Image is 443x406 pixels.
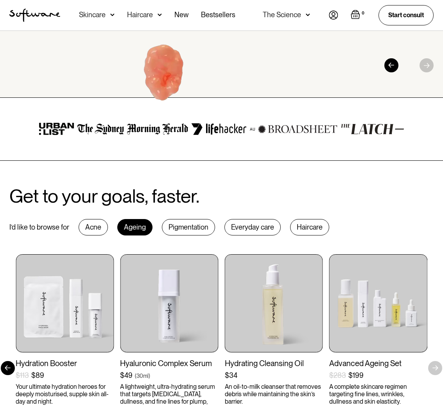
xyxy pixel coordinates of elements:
div: Skincare [79,11,106,19]
div: Everyday care [224,219,281,235]
a: Start consult [378,5,434,25]
a: Open empty cart [351,10,366,21]
p: A complete skincare regimen targeting fine lines, wrinkles, dullness and skin elasticity. [329,383,427,406]
div: $34 [225,371,237,380]
div: 0 [360,10,366,17]
img: arrow down [158,11,162,19]
img: the latch logo [341,124,404,135]
img: arrow down [306,11,310,19]
div: Haircare [290,219,329,235]
img: lifehacker logo [206,123,255,135]
div: 30ml [136,372,149,380]
div: Advanced Ageing Set [329,359,427,368]
div: Hydrating Cleansing Oil [225,359,323,368]
div: Ageing [117,219,152,235]
p: An oil-to-milk cleanser that removes debris while maintaining the skin’s barrier. [225,383,323,406]
div: $113 [16,371,29,380]
img: Hydroquinone (skin lightening agent) [115,28,213,124]
img: urban list logo [39,123,75,135]
div: Previous slide [384,58,398,72]
p: Your ultimate hydration heroes for deeply moisturised, supple skin all-day and night. [16,383,114,406]
div: $199 [348,371,364,380]
div: $283 [329,371,346,380]
a: home [9,9,60,22]
div: The Science [263,11,301,19]
div: ) [149,372,150,380]
div: $89 [31,371,44,380]
img: arrow down [110,11,115,19]
div: Acne [79,219,108,235]
div: $49 [120,371,133,380]
img: Software Logo [9,9,60,22]
div: Hyaluronic Complex Serum [120,359,218,368]
img: broadsheet logo [258,125,337,133]
div: I’d like to browse for [9,223,69,232]
img: the Sydney morning herald logo [77,123,188,135]
h2: Get to your goals, faster. [9,186,199,207]
div: ( [135,372,136,380]
div: Hydration Booster [16,359,114,368]
div: Haircare [127,11,153,19]
div: Pigmentation [162,219,215,235]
